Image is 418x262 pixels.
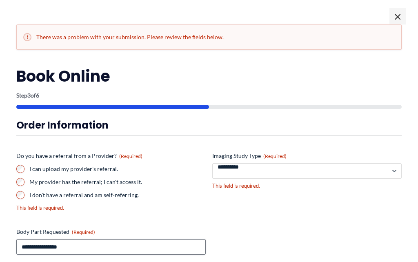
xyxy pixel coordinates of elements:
h2: Book Online [16,66,402,86]
span: (Required) [263,153,287,159]
label: Imaging Study Type [212,152,402,160]
label: I can upload my provider's referral. [29,165,206,173]
h2: There was a problem with your submission. Please review the fields below. [23,33,395,41]
h3: Order Information [16,119,402,131]
legend: Do you have a referral from a Provider? [16,152,142,160]
span: 6 [36,92,39,99]
span: (Required) [119,153,142,159]
span: (Required) [72,229,95,235]
span: 3 [27,92,31,99]
label: Body Part Requested [16,228,206,236]
span: × [389,8,406,24]
p: Step of [16,93,402,98]
label: I don't have a referral and am self-referring. [29,191,206,199]
label: My provider has the referral; I can't access it. [29,178,206,186]
div: This field is required. [212,182,402,190]
div: This field is required. [16,204,206,212]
